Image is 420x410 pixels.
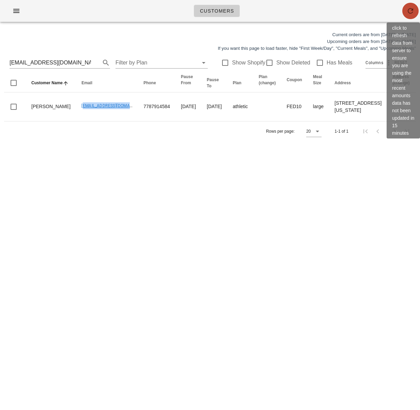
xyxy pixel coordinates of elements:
th: Pause From: Not sorted. Activate to sort ascending. [175,74,201,92]
td: large [308,92,329,121]
div: Rows per page: [266,121,322,141]
span: Plan (change) [259,74,276,85]
span: Customers [200,8,234,14]
th: Coupon: Not sorted. Activate to sort ascending. [281,74,308,92]
div: 20Rows per page: [306,126,322,137]
span: Reset [394,61,407,64]
div: Filter by Plan [115,57,208,68]
a: Customers [194,5,240,17]
div: Columns [365,57,393,68]
div: 20 [306,128,311,134]
label: Has Meals [327,59,353,66]
td: FED10 [281,92,308,121]
td: [STREET_ADDRESS][US_STATE] [329,92,387,121]
th: Pause To: Not sorted. Activate to sort ascending. [201,74,227,92]
td: athletic [227,92,253,121]
th: Meal Size: Not sorted. Activate to sort ascending. [308,74,329,92]
span: Customer Name [31,80,63,85]
span: Columns [365,59,383,66]
span: Pause From [181,74,193,85]
span: Pause To [207,77,219,88]
div: 1-1 of 1 [335,128,348,134]
th: Address (change): Not sorted. Activate to sort ascending. [387,74,415,92]
span: Plan [233,80,241,85]
span: Email [81,80,92,85]
td: [DATE] [201,92,227,121]
th: Phone: Not sorted. Activate to sort ascending. [138,74,175,92]
td: [PERSON_NAME] [26,92,76,121]
span: Address (change) [392,74,409,85]
label: Show Shopify [232,59,265,66]
th: Plan: Not sorted. Activate to sort ascending. [227,74,253,92]
a: [EMAIL_ADDRESS][DOMAIN_NAME] [81,103,149,108]
span: Phone [143,80,156,85]
th: Address: Not sorted. Activate to sort ascending. [329,74,387,92]
span: Coupon [287,77,302,82]
span: Meal Size [313,74,322,85]
th: Customer Name: Sorted ascending. Activate to sort descending. [26,74,76,92]
td: 7787914584 [138,92,175,121]
th: Plan (change): Not sorted. Activate to sort ascending. [253,74,281,92]
button: Reset [393,59,410,66]
th: Email: Not sorted. Activate to sort ascending. [76,74,138,92]
td: [DATE] [175,92,201,121]
label: Show Deleted [276,59,310,66]
span: Address [335,80,351,85]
